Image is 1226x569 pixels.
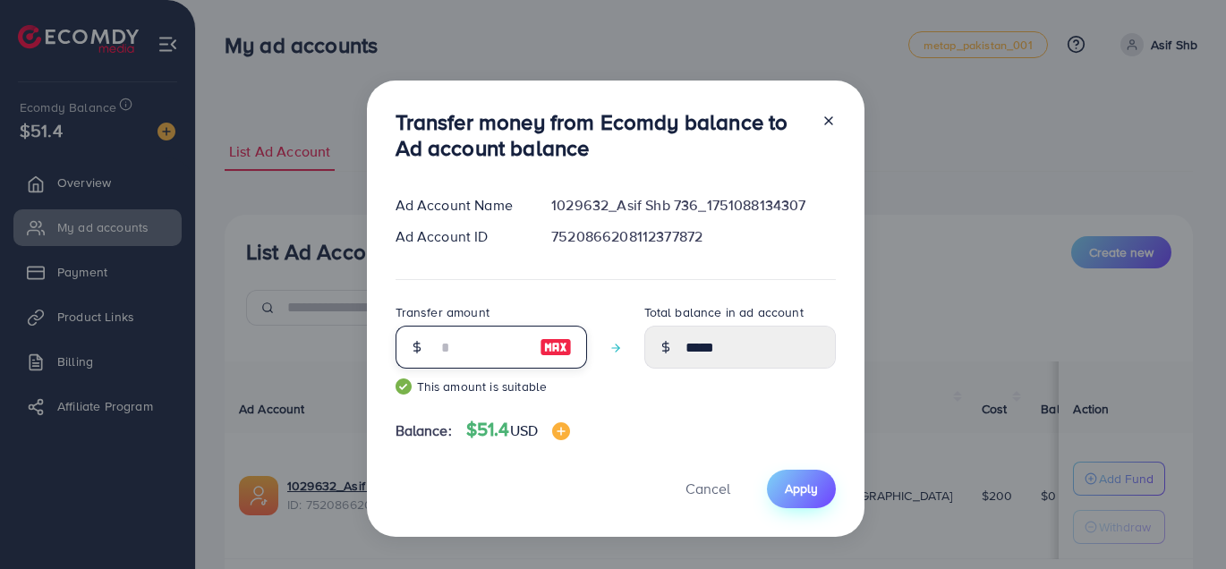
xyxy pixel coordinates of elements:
h3: Transfer money from Ecomdy balance to Ad account balance [396,109,807,161]
iframe: Chat [1150,488,1213,556]
span: USD [510,420,538,440]
span: Cancel [685,479,730,498]
img: image [552,422,570,440]
div: 1029632_Asif Shb 736_1751088134307 [537,195,849,216]
label: Total balance in ad account [644,303,804,321]
span: Apply [785,480,818,497]
div: Ad Account Name [381,195,538,216]
div: 7520866208112377872 [537,226,849,247]
label: Transfer amount [396,303,490,321]
div: Ad Account ID [381,226,538,247]
h4: $51.4 [466,419,570,441]
small: This amount is suitable [396,378,587,395]
button: Cancel [663,470,753,508]
img: image [540,336,572,358]
span: Balance: [396,420,452,441]
button: Apply [767,470,836,508]
img: guide [396,378,412,395]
